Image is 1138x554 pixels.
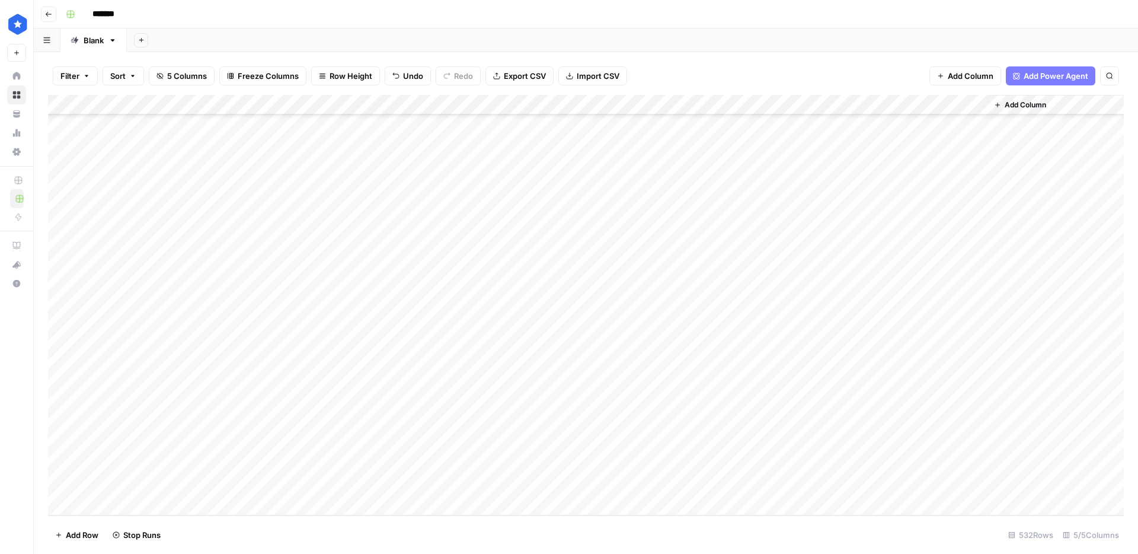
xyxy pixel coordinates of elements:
a: Usage [7,123,26,142]
img: ConsumerAffairs Logo [7,14,28,35]
a: Settings [7,142,26,161]
a: Home [7,66,26,85]
span: Filter [60,70,79,82]
a: AirOps Academy [7,236,26,255]
button: Export CSV [485,66,554,85]
button: Row Height [311,66,380,85]
span: Add Row [66,529,98,541]
span: Import CSV [577,70,619,82]
button: Add Power Agent [1006,66,1095,85]
button: Add Column [989,97,1051,113]
span: Undo [403,70,423,82]
span: Export CSV [504,70,546,82]
div: 5/5 Columns [1058,526,1124,545]
button: Redo [436,66,481,85]
a: Blank [60,28,127,52]
span: Row Height [330,70,372,82]
div: What's new? [8,256,25,273]
button: Add Column [929,66,1001,85]
div: 532 Rows [1003,526,1058,545]
button: Undo [385,66,431,85]
button: Stop Runs [106,526,168,545]
button: 5 Columns [149,66,215,85]
span: 5 Columns [167,70,207,82]
button: Help + Support [7,274,26,293]
button: Workspace: ConsumerAffairs [7,9,26,39]
button: Sort [103,66,144,85]
div: Blank [84,34,104,46]
a: Browse [7,85,26,104]
span: Stop Runs [123,529,161,541]
button: Filter [53,66,98,85]
a: Your Data [7,104,26,123]
span: Sort [110,70,126,82]
button: Freeze Columns [219,66,306,85]
span: Add Power Agent [1024,70,1088,82]
span: Add Column [1005,100,1046,110]
button: Add Row [48,526,106,545]
button: What's new? [7,255,26,274]
span: Freeze Columns [238,70,299,82]
span: Add Column [948,70,993,82]
button: Import CSV [558,66,627,85]
span: Redo [454,70,473,82]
